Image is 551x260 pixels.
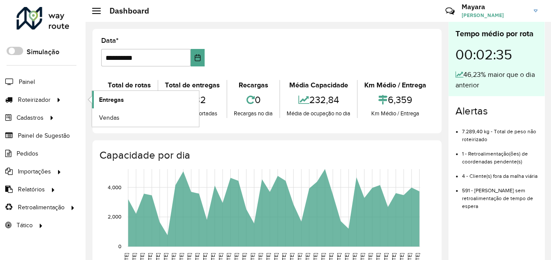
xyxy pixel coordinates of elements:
button: Choose Date [191,49,205,66]
span: Retroalimentação [18,203,65,212]
label: Data [101,35,119,46]
span: Roteirizador [18,95,51,104]
div: Tempo médio por rota [455,28,537,40]
span: Painel [19,77,35,87]
text: 2,000 [108,214,121,219]
text: 0 [118,243,121,249]
span: Painel de Sugestão [18,131,70,140]
h2: Dashboard [101,6,149,16]
div: 6,359 [360,90,431,109]
span: Vendas [99,113,120,122]
div: 0 [229,90,277,109]
div: 00:02:35 [455,40,537,69]
div: Média Capacidade [282,80,355,90]
li: 591 - [PERSON_NAME] sem retroalimentação de tempo de espera [462,180,537,210]
li: 1 - Retroalimentação(ões) de coordenadas pendente(s) [462,143,537,166]
span: Tático [17,221,33,230]
label: Simulação [27,47,59,57]
span: Relatórios [18,185,45,194]
a: Contato Rápido [441,2,459,21]
h4: Capacidade por dia [99,149,433,162]
div: 232,84 [282,90,355,109]
span: Cadastros [17,113,44,122]
span: Pedidos [17,149,38,158]
span: [PERSON_NAME] [462,11,527,19]
div: Km Médio / Entrega [360,80,431,90]
a: Vendas [92,109,199,126]
div: Recargas [229,80,277,90]
a: Entregas [92,91,199,108]
div: Recargas no dia [229,109,277,118]
h4: Alertas [455,105,537,118]
span: Importações [18,167,51,176]
li: 7.289,40 kg - Total de peso não roteirizado [462,121,537,143]
li: 4 - Cliente(s) fora da malha viária [462,166,537,180]
div: Total de rotas [103,80,155,90]
span: Entregas [99,95,124,104]
text: 4,000 [108,184,121,190]
div: Total de entregas [161,80,224,90]
div: Média de ocupação no dia [282,109,355,118]
div: Km Médio / Entrega [360,109,431,118]
div: 46,23% maior que o dia anterior [455,69,537,90]
h3: Mayara [462,3,527,11]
